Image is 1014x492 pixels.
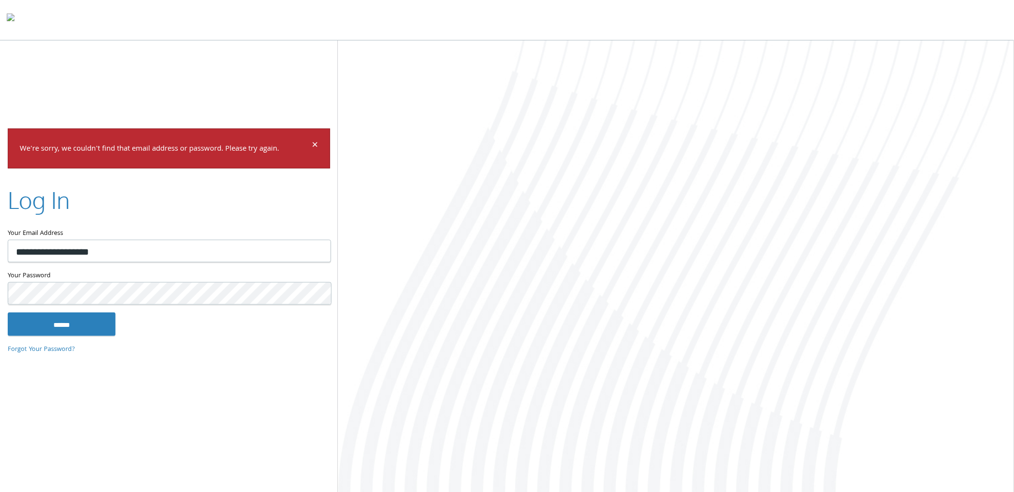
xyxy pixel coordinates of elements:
[20,142,310,156] p: We're sorry, we couldn't find that email address or password. Please try again.
[8,184,70,216] h2: Log In
[312,141,318,152] button: Dismiss alert
[7,10,14,29] img: todyl-logo-dark.svg
[312,137,318,155] span: ×
[8,344,75,354] a: Forgot Your Password?
[8,270,330,282] label: Your Password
